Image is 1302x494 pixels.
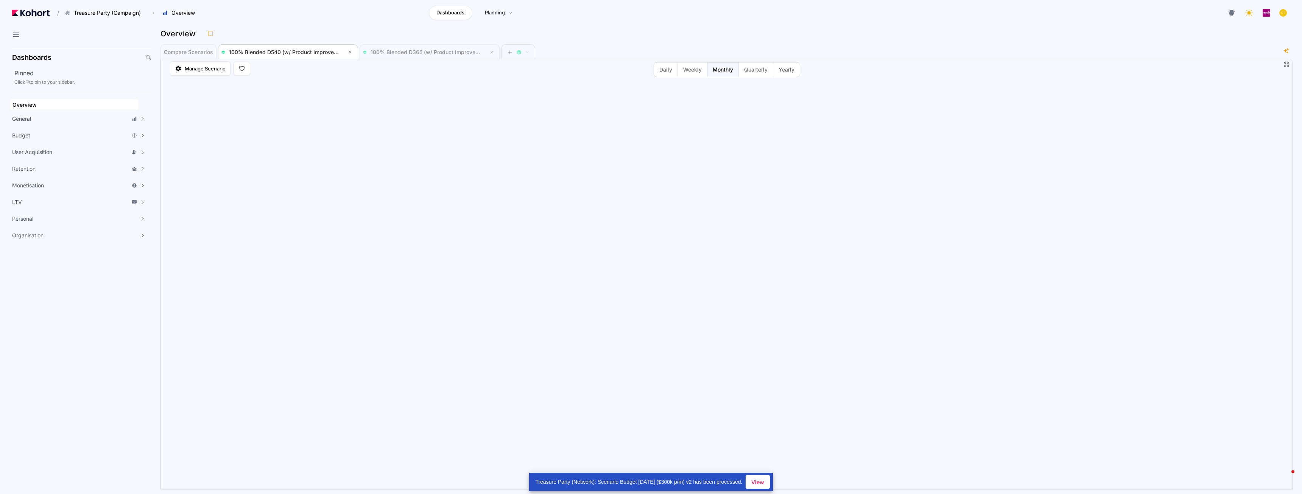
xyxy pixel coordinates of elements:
h3: Overview [160,30,200,37]
span: Organisation [12,232,44,239]
a: Manage Scenario [170,61,230,76]
span: Yearly [779,66,794,73]
button: Daily [654,62,677,77]
span: Treasure Party (Campaign) [74,9,141,17]
span: Quarterly [744,66,768,73]
a: Planning [477,6,520,20]
div: Click to pin to your sidebar. [14,79,151,85]
span: General [12,115,31,123]
div: Treasure Party (Network): Scenario Budget [DATE] ($300k p/m) v2 has been processed. [529,473,745,491]
a: Dashboards [429,6,472,20]
span: Weekly [683,66,702,73]
span: Dashboards [436,9,464,17]
span: Personal [12,215,33,223]
img: logo_PlayQ_20230721100321046856.png [1263,9,1270,17]
button: Yearly [773,62,800,77]
span: › [151,10,156,16]
span: Overview [12,101,37,108]
h2: Pinned [14,69,151,78]
button: Monthly [707,62,738,77]
h2: Dashboards [12,54,51,61]
span: / [51,9,59,17]
span: Monthly [713,66,733,73]
span: Overview [171,9,195,17]
span: Compare Scenarios [164,50,213,55]
span: Planning [485,9,505,17]
button: Weekly [677,62,707,77]
a: Overview [10,99,139,111]
span: User Acquisition [12,148,52,156]
span: Daily [659,66,672,73]
span: 100% Blended D540 (w/ Product Improvements) [229,49,351,55]
button: View [746,475,770,489]
button: Treasure Party (Campaign) [61,6,149,19]
span: Budget [12,132,30,139]
button: Quarterly [738,62,773,77]
span: View [751,478,764,486]
button: Fullscreen [1283,61,1290,67]
span: Retention [12,165,36,173]
span: Monetisation [12,182,44,189]
iframe: Intercom live chat [1276,468,1294,486]
span: Manage Scenario [185,65,226,72]
span: LTV [12,198,22,206]
span: 100% Blended D365 (w/ Product Improvements) [371,49,493,55]
img: Kohort logo [12,9,50,16]
button: Overview [158,6,203,19]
